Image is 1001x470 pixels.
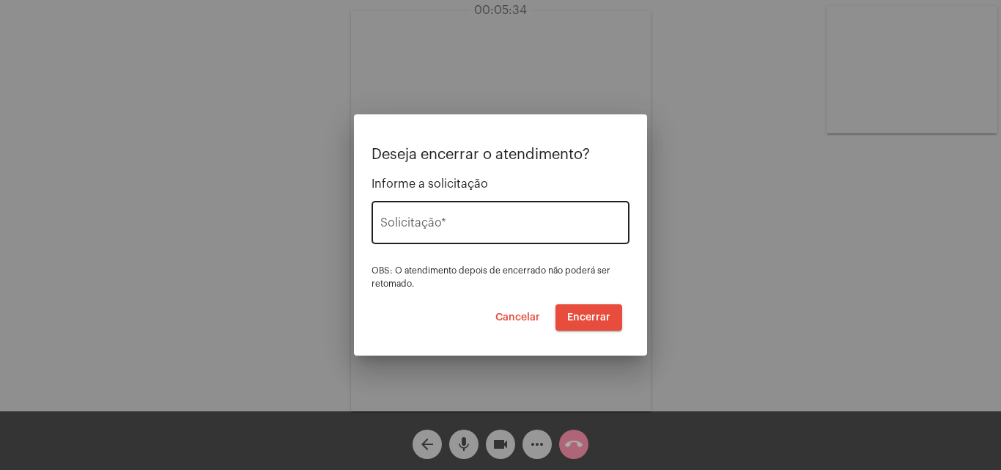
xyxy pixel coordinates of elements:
[372,266,610,288] span: OBS: O atendimento depois de encerrado não poderá ser retomado.
[372,177,629,191] span: Informe a solicitação
[372,147,629,163] p: Deseja encerrar o atendimento?
[484,304,552,331] button: Cancelar
[567,312,610,323] span: Encerrar
[555,304,622,331] button: Encerrar
[380,219,621,232] input: Buscar solicitação
[495,312,540,323] span: Cancelar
